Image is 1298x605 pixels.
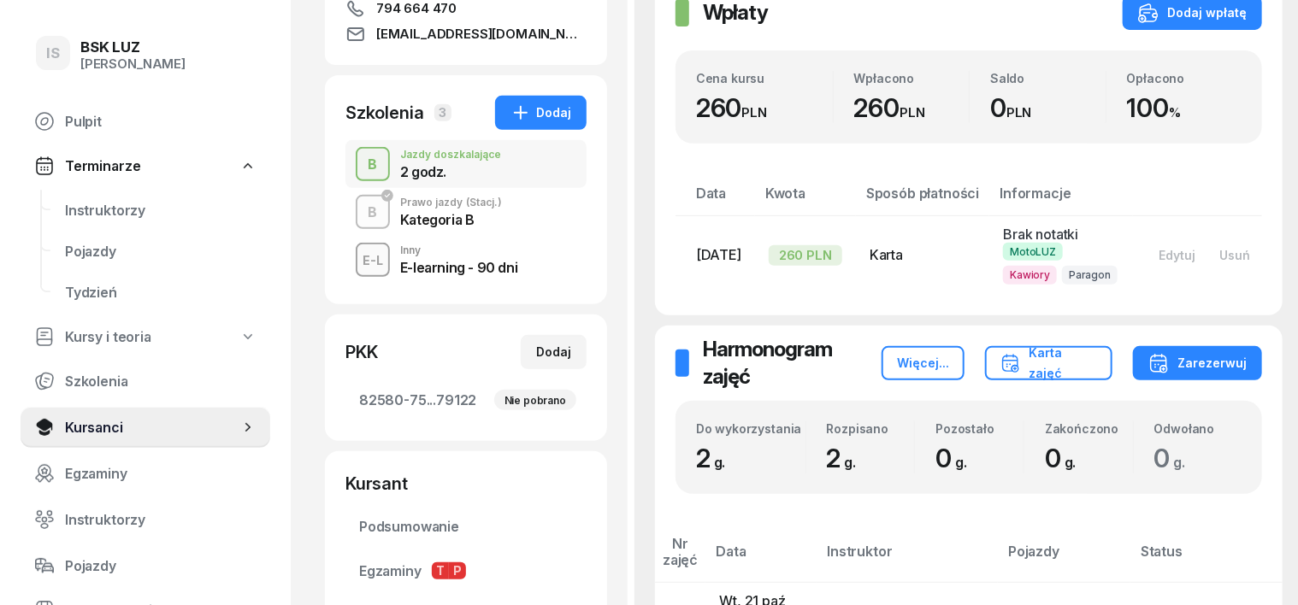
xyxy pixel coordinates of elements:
[80,56,186,72] div: [PERSON_NAME]
[696,246,741,263] span: [DATE]
[1045,443,1085,473] span: 0
[345,24,587,44] a: [EMAIL_ADDRESS][DOMAIN_NAME]
[345,188,587,236] button: BPrawo jazdy(Stacj.)Kategoria B
[65,329,151,345] span: Kursy i teoria
[65,285,257,301] span: Tydzień
[345,550,587,591] a: EgzaminyTP
[51,231,270,272] a: Pojazdy
[345,236,587,284] button: E-LInnyE-learning - 90 dni
[990,92,1106,123] div: 0
[494,390,576,410] div: Nie pobrano
[356,195,390,229] button: B
[845,454,857,471] small: g.
[21,545,270,586] a: Pojazdy
[51,272,270,313] a: Tydzień
[935,421,1024,436] div: Pozostało
[1147,241,1207,269] button: Edytuj
[1159,248,1195,262] div: Edytuj
[1045,421,1133,436] div: Zakończono
[998,535,1130,583] th: Pojazdy
[21,499,270,540] a: Instruktorzy
[1003,266,1057,284] span: Kawiory
[755,185,856,216] th: Kwota
[990,71,1106,85] div: Saldo
[65,203,257,219] span: Instruktorzy
[1006,104,1032,120] small: PLN
[21,318,270,355] a: Kursy i teoria
[1003,243,1063,261] span: MotoLUZ
[521,335,587,369] button: Dodaj
[21,407,270,448] a: Kursanci
[1127,71,1242,85] div: Opłacono
[703,336,882,391] h2: Harmonogram zajęć
[1154,443,1195,473] span: 0
[21,453,270,494] a: Egzaminy
[882,346,965,380] button: Więcej...
[742,104,768,120] small: PLN
[714,454,726,471] small: g.
[21,101,270,142] a: Pulpit
[400,197,502,208] div: Prawo jazdy
[1174,454,1186,471] small: g.
[1065,454,1077,471] small: g.
[696,92,833,123] div: 260
[345,472,587,496] div: Kursant
[696,421,805,436] div: Do wykorzystania
[989,185,1133,216] th: Informacje
[21,361,270,402] a: Szkolenia
[1127,92,1242,123] div: 100
[935,443,1024,473] div: 0
[1154,421,1242,436] div: Odwołano
[362,201,385,224] div: B
[1219,248,1250,262] div: Usuń
[985,346,1113,380] button: Karta zajęć
[46,46,60,61] span: IS
[51,190,270,231] a: Instruktorzy
[400,165,501,179] div: 2 godz.
[536,342,571,362] div: Dodaj
[955,454,967,471] small: g.
[21,147,270,185] a: Terminarze
[400,150,501,160] div: Jazdy doszkalające
[1062,266,1118,284] span: Paragon
[345,101,424,125] div: Szkolenia
[65,466,257,482] span: Egzaminy
[827,421,915,436] div: Rozpisano
[359,519,573,535] span: Podsumowanie
[359,562,573,579] span: Egzaminy
[696,71,833,85] div: Cena kursu
[856,185,989,216] th: Sposób płatności
[817,535,998,583] th: Instruktor
[345,379,587,420] a: 82580-75...79122Nie pobrano
[769,245,842,266] div: 260 PLN
[65,244,257,260] span: Pojazdy
[676,185,755,216] th: Data
[1138,3,1247,23] div: Dodaj wpłatę
[1003,226,1078,243] span: Brak notatki
[655,535,705,583] th: Nr zajęć
[870,247,976,263] div: Karta
[1133,346,1262,380] button: Zarezerwuj
[510,103,571,123] div: Dodaj
[359,392,573,408] span: 82580-75...79122
[356,243,390,277] button: E-L
[65,373,257,390] span: Szkolenia
[900,104,925,120] small: PLN
[362,153,385,176] div: B
[432,562,449,579] span: T
[1207,241,1262,269] button: Usuń
[345,340,378,364] div: PKK
[705,535,817,583] th: Data
[65,158,140,174] span: Terminarze
[434,104,451,121] span: 3
[1130,535,1283,583] th: Status
[65,420,239,436] span: Kursanci
[356,147,390,181] button: B
[495,96,587,130] button: Dodaj
[466,197,502,208] span: (Stacj.)
[854,71,970,85] div: Wpłacono
[80,40,186,55] div: BSK LUZ
[827,443,865,473] span: 2
[65,114,257,130] span: Pulpit
[356,250,390,271] div: E-L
